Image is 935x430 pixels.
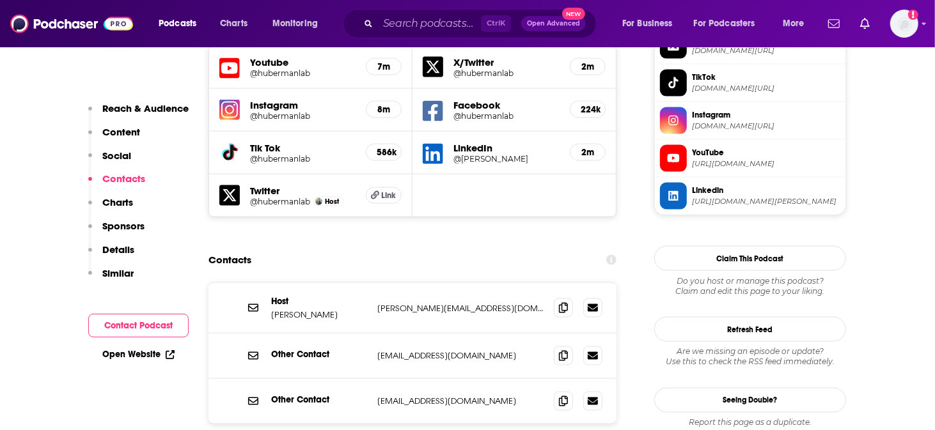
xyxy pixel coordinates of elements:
[250,185,356,197] h5: Twitter
[581,61,595,72] h5: 2m
[692,185,840,196] span: Linkedin
[102,102,189,114] p: Reach & Audience
[453,56,560,68] h5: X/Twitter
[102,267,134,279] p: Similar
[692,147,840,158] span: YouTube
[325,197,339,206] span: Host
[219,100,240,120] img: iconImage
[613,13,689,34] button: open menu
[692,72,840,83] span: TikTok
[220,15,247,33] span: Charts
[208,248,251,272] h2: Contacts
[686,13,774,34] button: open menu
[692,109,840,121] span: Instagram
[527,20,580,27] span: Open Advanced
[660,145,840,172] a: YouTube[URL][DOMAIN_NAME]
[102,173,145,185] p: Contacts
[10,12,133,36] img: Podchaser - Follow, Share and Rate Podcasts
[355,9,609,38] div: Search podcasts, credits, & more...
[102,349,175,360] a: Open Website
[783,15,805,33] span: More
[88,150,131,173] button: Social
[250,99,356,111] h5: Instagram
[88,267,134,291] button: Similar
[654,276,846,296] div: Claim and edit this page to your liking.
[102,150,131,162] p: Social
[660,183,840,210] a: Linkedin[URL][DOMAIN_NAME][PERSON_NAME]
[660,107,840,134] a: Instagram[DOMAIN_NAME][URL]
[88,314,189,337] button: Contact Podcast
[250,142,356,154] h5: Tik Tok
[250,154,356,164] a: @hubermanlab
[890,10,918,38] button: Show profile menu
[250,111,356,121] a: @hubermanlab
[250,68,356,78] a: @hubermanlab
[774,13,821,34] button: open menu
[88,220,145,243] button: Sponsors
[382,190,397,201] span: Link
[102,243,134,256] p: Details
[150,13,213,34] button: open menu
[890,10,918,38] span: Logged in as TESSWOODSPR
[250,56,356,68] h5: Youtube
[377,104,391,115] h5: 8m
[88,196,133,220] button: Charts
[694,15,755,33] span: For Podcasters
[622,15,673,33] span: For Business
[263,13,334,34] button: open menu
[315,198,322,205] img: Dr. Andrew Huberman
[102,196,133,208] p: Charts
[88,173,145,196] button: Contacts
[271,395,367,406] p: Other Contact
[88,243,134,267] button: Details
[654,246,846,271] button: Claim This Podcast
[692,159,840,169] span: https://www.youtube.com/@hubermanlab
[654,317,846,342] button: Refresh Feed
[654,418,846,428] div: Report this page as a duplicate.
[377,351,544,362] p: [EMAIL_ADDRESS][DOMAIN_NAME]
[377,303,544,314] p: [PERSON_NAME][EMAIL_ADDRESS][DOMAIN_NAME]
[481,15,511,32] span: Ctrl K
[692,121,840,131] span: instagram.com/hubermanlab
[88,102,189,126] button: Reach & Audience
[521,16,586,31] button: Open AdvancedNew
[453,68,560,78] h5: @hubermanlab
[377,396,544,407] p: [EMAIL_ADDRESS][DOMAIN_NAME]
[692,84,840,93] span: tiktok.com/@hubermanlab
[102,126,140,138] p: Content
[654,388,846,413] a: Seeing Double?
[271,309,367,320] p: [PERSON_NAME]
[102,220,145,232] p: Sponsors
[271,349,367,360] p: Other Contact
[272,15,318,33] span: Monitoring
[562,8,585,20] span: New
[581,147,595,158] h5: 2m
[250,197,310,206] a: @hubermanlab
[88,126,140,150] button: Content
[271,296,367,307] p: Host
[453,111,560,121] a: @hubermanlab
[692,46,840,56] span: twitter.com/hubermanlab
[453,99,560,111] h5: Facebook
[581,104,595,115] h5: 224k
[855,13,875,35] a: Show notifications dropdown
[890,10,918,38] img: User Profile
[366,187,402,204] a: Link
[654,276,846,286] span: Do you host or manage this podcast?
[377,61,391,72] h5: 7m
[377,147,391,158] h5: 586k
[654,347,846,367] div: Are we missing an episode or update? Use this to check the RSS feed immediately.
[453,154,560,164] a: @[PERSON_NAME]
[908,10,918,20] svg: Add a profile image
[692,197,840,206] span: https://www.linkedin.com/in/andrew-huberman
[453,142,560,154] h5: LinkedIn
[660,70,840,96] a: TikTok[DOMAIN_NAME][URL]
